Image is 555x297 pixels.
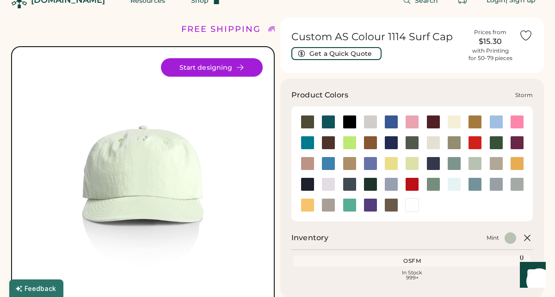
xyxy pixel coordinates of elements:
[469,47,512,62] div: with Printing for 50-79 pieces
[474,29,506,36] div: Prices from
[487,234,499,242] div: Mint
[511,255,551,295] iframe: Front Chat
[291,47,382,60] button: Get a Quick Quote
[161,58,263,77] button: Start designing
[181,23,261,36] div: FREE SHIPPING
[515,91,533,99] div: Storm
[295,257,529,265] div: OSFM
[291,232,328,243] h2: Inventory
[291,30,462,43] h1: Custom AS Colour 1114 Surf Cap
[291,90,348,101] h3: Product Colors
[467,36,513,47] div: $15.30
[295,270,529,280] div: In Stock 999+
